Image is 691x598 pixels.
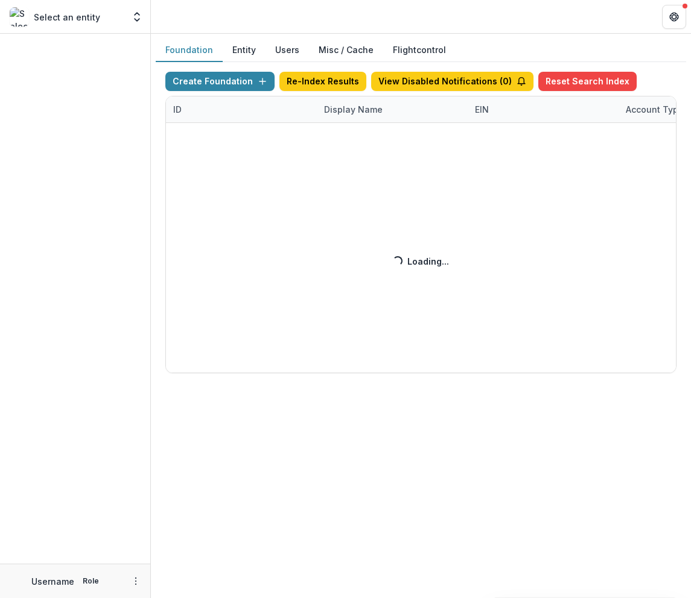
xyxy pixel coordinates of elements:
button: Misc / Cache [309,39,383,62]
a: Flightcontrol [393,43,446,56]
button: More [129,574,143,588]
p: Username [31,575,74,588]
p: Select an entity [34,11,100,24]
button: Users [266,39,309,62]
p: Role [79,576,103,587]
img: Select an entity [10,7,29,27]
button: Foundation [156,39,223,62]
button: Entity [223,39,266,62]
button: Open entity switcher [129,5,145,29]
button: Get Help [662,5,686,29]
